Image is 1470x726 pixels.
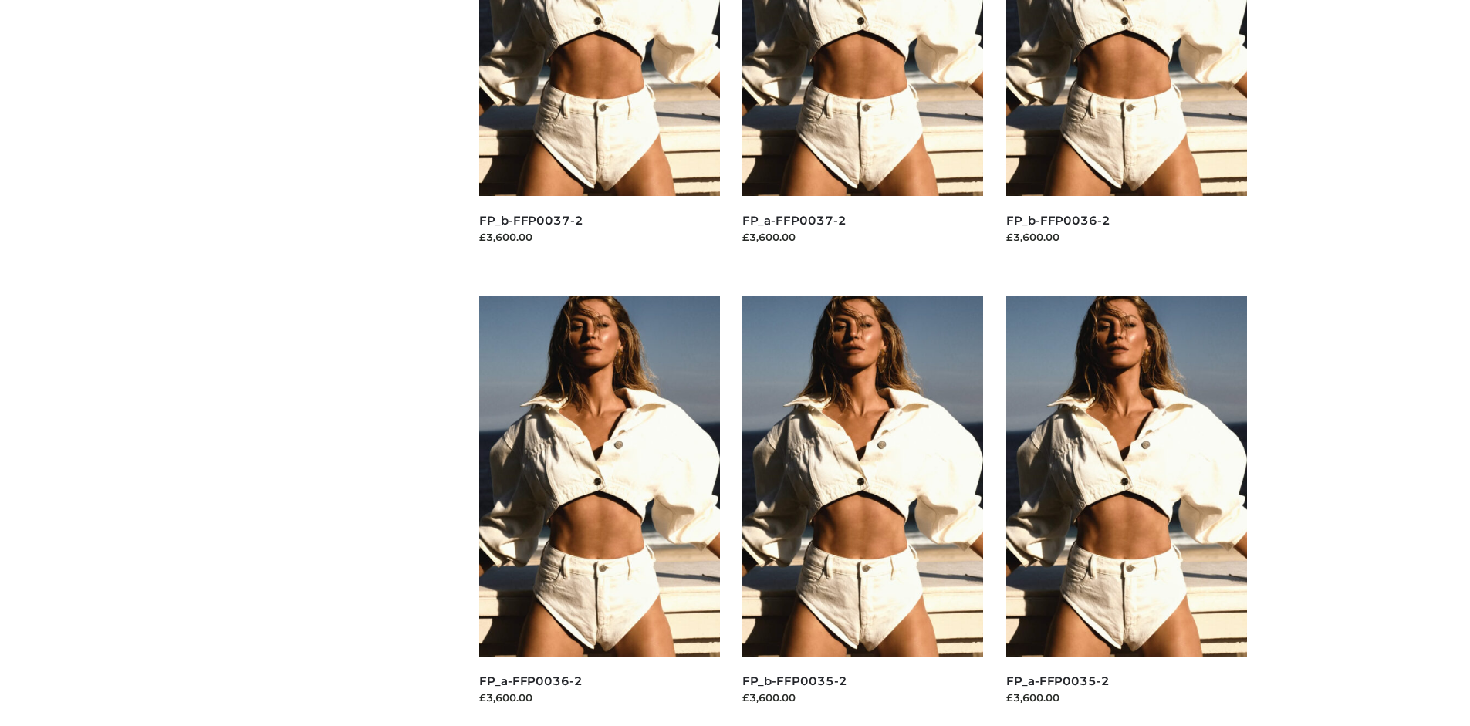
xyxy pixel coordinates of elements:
a: FP_b-FFP0035-2 [742,674,847,688]
div: £3,600.00 [1006,690,1247,705]
div: £3,600.00 [742,690,983,705]
a: FP_a-FFP0036-2 [479,674,583,688]
div: £3,600.00 [742,229,983,245]
div: £3,600.00 [479,690,720,705]
a: FP_b-FFP0036-2 [1006,213,1110,228]
div: £3,600.00 [479,229,720,245]
a: FP_b-FFP0037-2 [479,213,583,228]
a: FP_a-FFP0035-2 [1006,674,1110,688]
div: £3,600.00 [1006,229,1247,245]
a: FP_a-FFP0037-2 [742,213,846,228]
